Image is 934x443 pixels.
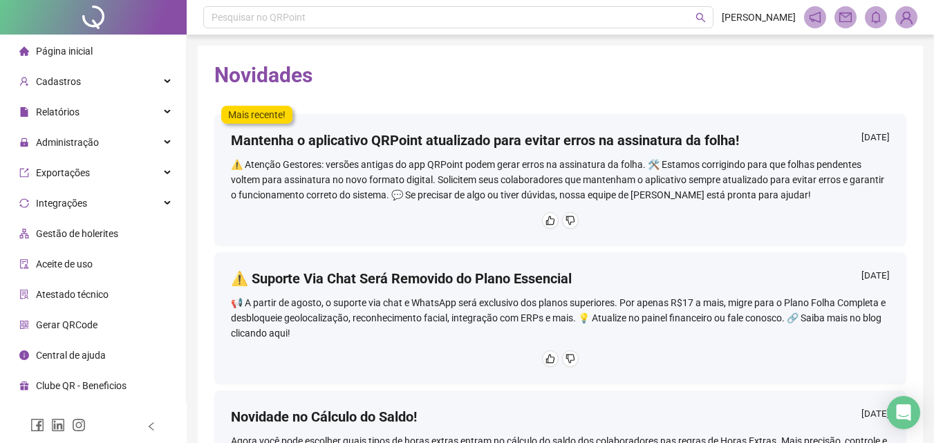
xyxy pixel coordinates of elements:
[861,131,890,148] div: [DATE]
[36,76,81,87] span: Cadastros
[147,422,156,431] span: left
[36,350,106,361] span: Central de ajuda
[695,12,706,23] span: search
[19,138,29,147] span: lock
[19,320,29,330] span: qrcode
[545,354,555,364] span: like
[231,157,890,202] div: ⚠️ Atenção Gestores: versões antigas do app QRPoint podem gerar erros na assinatura da folha. 🛠️ ...
[809,11,821,23] span: notification
[896,7,917,28] img: 88550
[231,407,417,426] h4: Novidade no Cálculo do Saldo!
[19,259,29,269] span: audit
[19,290,29,299] span: solution
[545,216,555,225] span: like
[36,380,127,391] span: Clube QR - Beneficios
[19,107,29,117] span: file
[566,216,575,225] span: dislike
[861,269,890,286] div: [DATE]
[231,295,890,341] div: 📢 A partir de agosto, o suporte via chat e WhatsApp será exclusivo dos planos superiores. Por ape...
[51,418,65,432] span: linkedin
[19,77,29,86] span: user-add
[19,350,29,360] span: info-circle
[36,106,80,117] span: Relatórios
[231,269,572,288] h4: ⚠️ Suporte Via Chat Será Removido do Plano Essencial
[36,228,118,239] span: Gestão de holerites
[36,319,97,330] span: Gerar QRCode
[36,289,109,300] span: Atestado técnico
[36,137,99,148] span: Administração
[861,407,890,424] div: [DATE]
[19,381,29,390] span: gift
[30,418,44,432] span: facebook
[214,62,906,88] h2: Novidades
[36,258,93,270] span: Aceite de uso
[887,396,920,429] div: Open Intercom Messenger
[839,11,852,23] span: mail
[19,198,29,208] span: sync
[36,198,87,209] span: Integrações
[19,229,29,238] span: apartment
[566,354,575,364] span: dislike
[221,106,292,124] label: Mais recente!
[72,418,86,432] span: instagram
[231,131,739,150] h4: Mantenha o aplicativo QRPoint atualizado para evitar erros na assinatura da folha!
[870,11,882,23] span: bell
[36,167,90,178] span: Exportações
[19,46,29,56] span: home
[722,10,796,25] span: [PERSON_NAME]
[19,168,29,178] span: export
[36,46,93,57] span: Página inicial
